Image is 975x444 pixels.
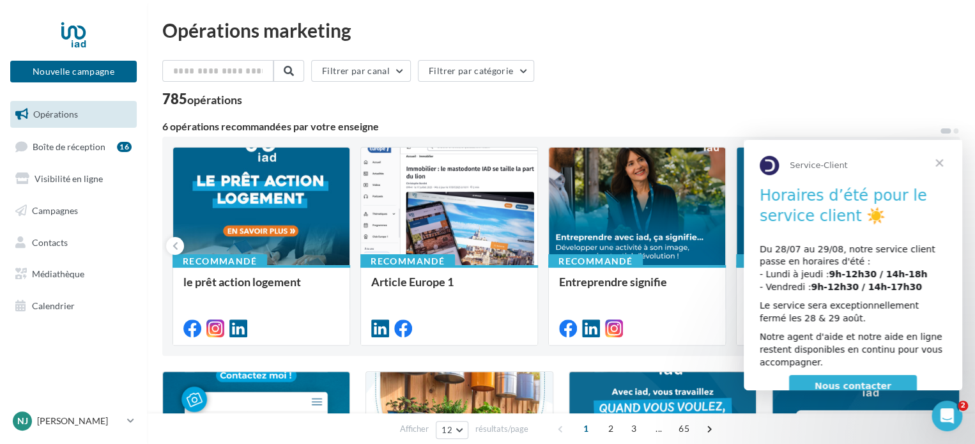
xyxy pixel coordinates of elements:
span: 12 [441,425,452,435]
div: Opérations marketing [162,20,960,40]
span: résultats/page [475,423,528,435]
span: Boîte de réception [33,141,105,151]
div: 785 [162,92,242,106]
iframe: Intercom live chat message [744,140,962,390]
span: Médiathèque [32,268,84,279]
span: Opérations [33,109,78,119]
a: Boîte de réception16 [8,133,139,160]
div: opérations [187,94,242,105]
span: Calendrier [32,300,75,311]
a: Opérations [8,101,139,128]
span: Afficher [400,423,429,435]
button: 12 [436,421,468,439]
a: Médiathèque [8,261,139,287]
div: 16 [117,142,132,152]
div: Recommandé [360,254,455,268]
a: NJ [PERSON_NAME] [10,409,137,433]
p: [PERSON_NAME] [37,415,122,427]
a: Nous contacter [45,235,173,258]
span: Contacts [32,236,68,247]
button: Filtrer par catégorie [418,60,534,82]
button: Nouvelle campagne [10,61,137,82]
a: Campagnes [8,197,139,224]
span: Campagnes [32,205,78,216]
span: 2 [958,401,968,411]
div: Recommandé [173,254,267,268]
span: Nous contacter [71,241,148,251]
span: 3 [624,418,644,439]
span: le prêt action logement [183,275,301,289]
span: 1 [576,418,596,439]
button: Filtrer par canal [311,60,411,82]
iframe: Intercom live chat [932,401,962,431]
span: Article Europe 1 [371,275,454,289]
span: ... [649,418,669,439]
span: Visibilité en ligne [35,173,103,184]
span: Entreprendre signifie [559,275,667,289]
a: Contacts [8,229,139,256]
a: Visibilité en ligne [8,165,139,192]
a: Calendrier [8,293,139,319]
div: Recommandé [736,254,831,268]
span: NJ [17,415,28,427]
div: 6 opérations recommandées par votre enseigne [162,121,939,132]
span: 65 [673,418,695,439]
div: Recommandé [548,254,643,268]
span: 2 [601,418,621,439]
